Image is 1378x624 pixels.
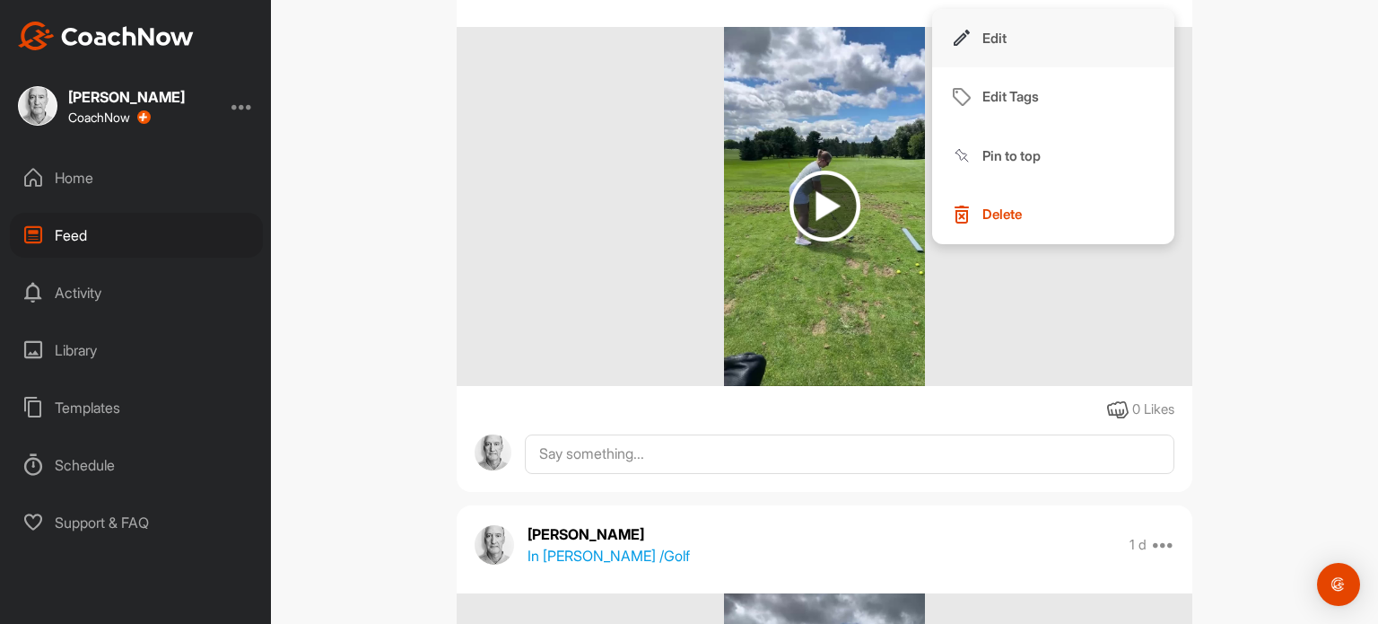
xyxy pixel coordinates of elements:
[951,145,972,166] img: Pin to top
[932,67,1174,127] button: Edit Tags
[10,270,263,315] div: Activity
[68,110,151,125] div: CoachNow
[475,435,511,471] img: avatar
[932,127,1174,186] button: Pin to top
[951,204,972,225] img: Delete
[1317,563,1360,606] div: Open Intercom Messenger
[1129,536,1147,554] p: 1 d
[982,205,1022,224] p: Delete
[932,9,1174,68] button: Edit
[68,90,185,104] div: [PERSON_NAME]
[10,385,263,430] div: Templates
[10,155,263,200] div: Home
[724,27,924,386] img: media
[18,22,194,50] img: CoachNow
[528,545,690,567] p: In [PERSON_NAME] / Golf
[982,146,1041,165] p: Pin to top
[982,29,1007,48] p: Edit
[982,87,1039,106] p: Edit Tags
[951,27,972,48] img: Edit
[1132,400,1174,420] div: 0 Likes
[10,328,263,373] div: Library
[10,213,263,258] div: Feed
[10,443,263,488] div: Schedule
[18,86,57,126] img: square_174a001ffab34ca43724749f45eb91e9.jpg
[10,500,263,545] div: Support & FAQ
[528,523,690,545] p: [PERSON_NAME]
[951,86,972,108] img: Edit Tags
[475,525,514,565] img: avatar
[932,185,1174,244] button: Delete
[789,171,860,242] img: play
